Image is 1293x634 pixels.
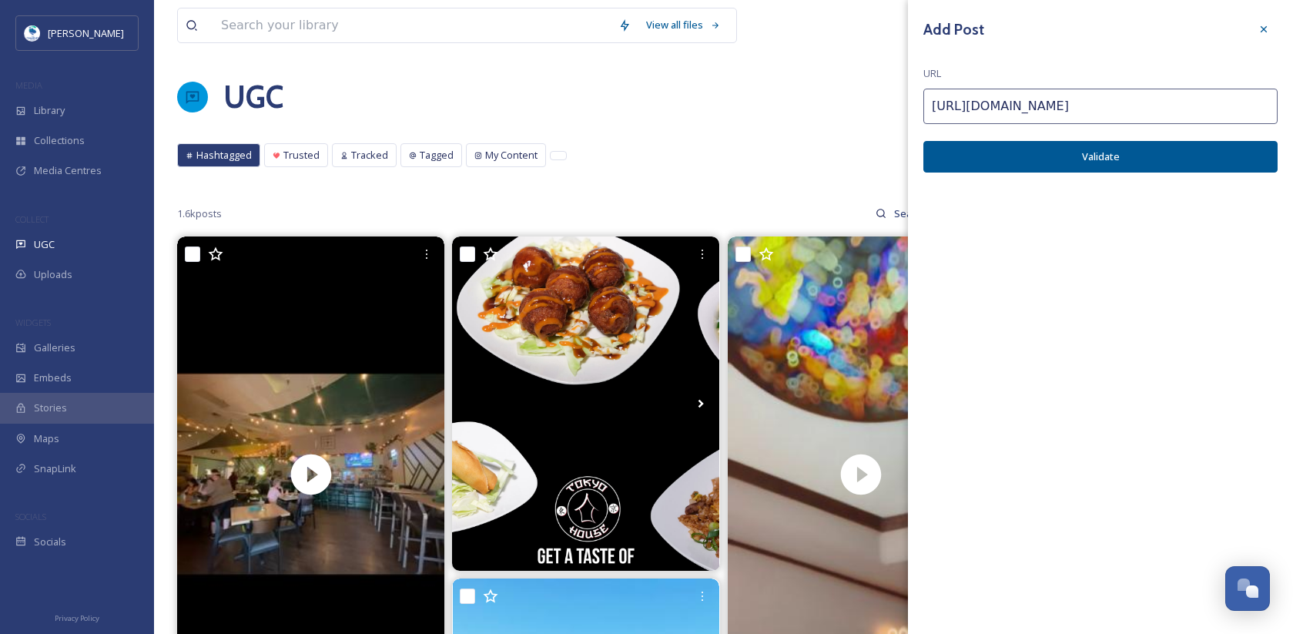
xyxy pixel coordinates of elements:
[34,340,75,355] span: Galleries
[351,148,388,163] span: Tracked
[177,206,222,221] span: 1.6k posts
[452,236,719,571] img: Taste our delicious menu! 😋💖 Order online on Doordash or UberEats! . . . . . #japanesefood #tokyo...
[34,401,67,415] span: Stories
[196,148,252,163] span: Hashtagged
[34,431,59,446] span: Maps
[420,148,454,163] span: Tagged
[638,10,729,40] a: View all files
[34,133,85,148] span: Collections
[886,198,936,229] input: Search
[15,213,49,225] span: COLLECT
[55,613,99,623] span: Privacy Policy
[923,141,1278,173] button: Validate
[15,317,51,328] span: WIDGETS
[34,535,66,549] span: Socials
[15,511,46,522] span: SOCIALS
[25,25,40,41] img: download.jpeg
[34,267,72,282] span: Uploads
[923,89,1278,124] input: https://www.instagram.com/p/Cp-0BNCLzu8/
[15,79,42,91] span: MEDIA
[34,237,55,252] span: UGC
[48,26,124,40] span: [PERSON_NAME]
[923,18,984,41] h3: Add Post
[1225,566,1270,611] button: Open Chat
[283,148,320,163] span: Trusted
[213,8,611,42] input: Search your library
[223,74,283,120] a: UGC
[34,371,72,385] span: Embeds
[55,608,99,626] a: Privacy Policy
[923,66,941,81] span: URL
[34,103,65,118] span: Library
[34,461,76,476] span: SnapLink
[485,148,538,163] span: My Content
[34,163,102,178] span: Media Centres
